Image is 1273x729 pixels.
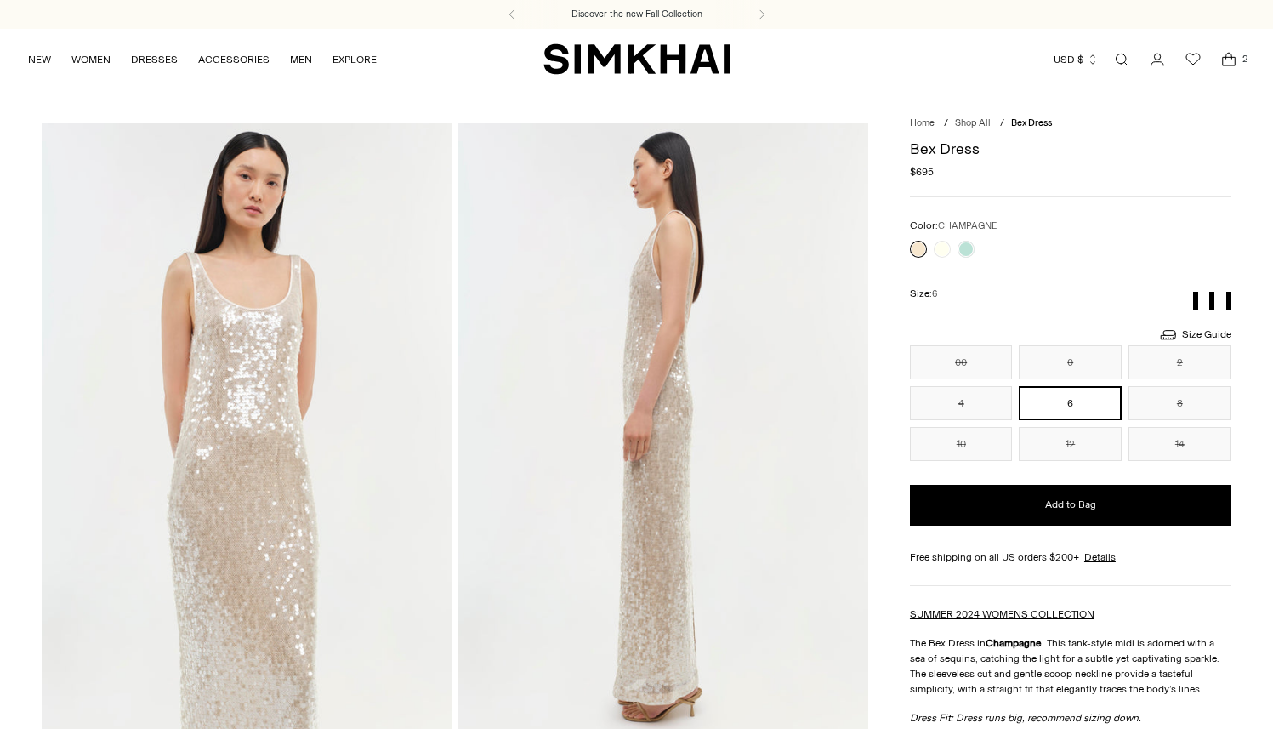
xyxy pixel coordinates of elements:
[1128,427,1231,461] button: 14
[1128,345,1231,379] button: 2
[1158,324,1231,345] a: Size Guide
[955,117,991,128] a: Shop All
[932,288,937,299] span: 6
[910,345,1013,379] button: 00
[1000,117,1004,131] div: /
[1212,43,1246,77] a: Open cart modal
[910,485,1231,526] button: Add to Bag
[71,41,111,78] a: WOMEN
[1128,386,1231,420] button: 8
[1084,550,1116,565] a: Details
[28,41,51,78] a: NEW
[131,41,178,78] a: DRESSES
[910,635,1231,697] p: The Bex Dress in . This tank-style midi is adorned with a sea of sequins, catching the light for ...
[1176,43,1210,77] a: Wishlist
[1011,117,1052,128] span: Bex Dress
[1019,345,1122,379] button: 0
[910,117,1231,131] nav: breadcrumbs
[1237,51,1253,66] span: 2
[910,286,937,302] label: Size:
[543,43,730,76] a: SIMKHAI
[910,550,1231,565] div: Free shipping on all US orders $200+
[986,637,1042,649] strong: Champagne
[1054,41,1099,78] button: USD $
[571,8,702,21] a: Discover the new Fall Collection
[910,608,1094,620] a: SUMMER 2024 WOMENS COLLECTION
[944,117,948,131] div: /
[938,220,997,231] span: CHAMPAGNE
[1105,43,1139,77] a: Open search modal
[910,386,1013,420] button: 4
[332,41,377,78] a: EXPLORE
[1019,427,1122,461] button: 12
[198,41,270,78] a: ACCESSORIES
[1045,498,1096,512] span: Add to Bag
[910,141,1231,157] h1: Bex Dress
[910,117,935,128] a: Home
[910,218,997,234] label: Color:
[1019,386,1122,420] button: 6
[910,427,1013,461] button: 10
[1140,43,1174,77] a: Go to the account page
[290,41,312,78] a: MEN
[910,164,934,179] span: $695
[910,712,1141,724] em: Dress Fit: Dress runs big, recommend sizing down.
